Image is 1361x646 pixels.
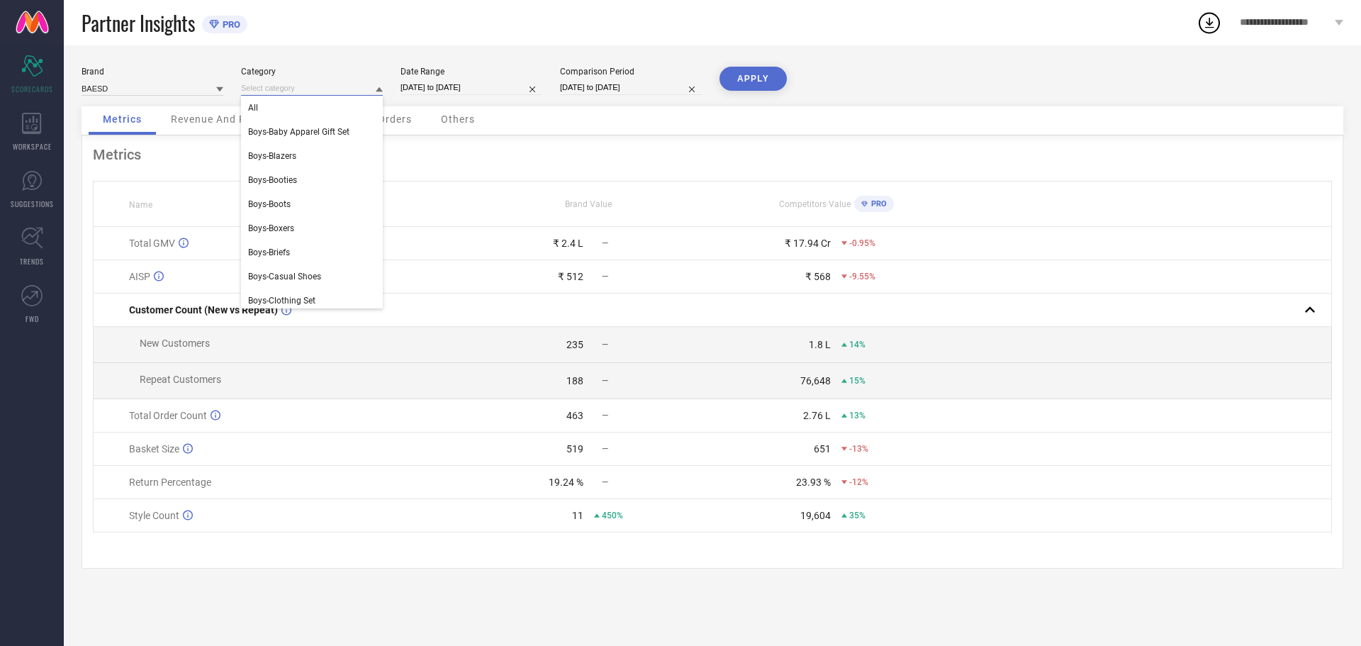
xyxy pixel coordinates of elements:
span: Basket Size [129,443,179,455]
div: 76,648 [800,375,831,386]
span: -12% [849,477,868,487]
span: Boys-Boxers [248,223,294,233]
span: Boys-Booties [248,175,297,185]
span: — [602,411,608,421]
div: 235 [566,339,583,350]
div: Brand [82,67,223,77]
span: Revenue And Pricing [171,113,274,125]
div: 11 [572,510,583,521]
span: TRENDS [20,256,44,267]
div: 2.76 L [803,410,831,421]
span: Repeat Customers [140,374,221,385]
span: — [602,272,608,282]
div: 188 [566,375,583,386]
span: Boys-Clothing Set [248,296,315,306]
span: Brand Value [565,199,612,209]
div: Open download list [1197,10,1222,35]
span: — [602,444,608,454]
div: Boys-Briefs [241,240,383,264]
span: Partner Insights [82,9,195,38]
input: Select comparison period [560,80,702,95]
span: FWD [26,313,39,324]
div: ₹ 512 [558,271,583,282]
span: — [602,238,608,248]
div: Boys-Boots [241,192,383,216]
div: Boys-Boxers [241,216,383,240]
div: Boys-Casual Shoes [241,264,383,289]
span: All [248,103,258,113]
div: 519 [566,443,583,455]
span: 15% [849,376,866,386]
span: 450% [602,511,623,520]
span: WORKSPACE [13,141,52,152]
div: 19,604 [800,510,831,521]
div: Boys-Blazers [241,144,383,168]
span: Customer Count (New vs Repeat) [129,304,278,316]
span: SUGGESTIONS [11,199,54,209]
div: ₹ 17.94 Cr [785,238,831,249]
span: -0.95% [849,238,875,248]
span: Boys-Casual Shoes [248,272,321,282]
div: Boys-Booties [241,168,383,192]
div: Date Range [401,67,542,77]
input: Select date range [401,80,542,95]
span: Return Percentage [129,477,211,488]
span: Style Count [129,510,179,521]
span: Competitors Value [779,199,851,209]
span: Name [129,200,152,210]
div: 651 [814,443,831,455]
span: 14% [849,340,866,350]
span: -13% [849,444,868,454]
div: ₹ 568 [805,271,831,282]
span: Total GMV [129,238,175,249]
span: Total Order Count [129,410,207,421]
div: All [241,96,383,120]
span: Boys-Baby Apparel Gift Set [248,127,349,137]
span: PRO [868,199,887,208]
input: Select category [241,81,383,96]
div: 19.24 % [549,477,583,488]
span: SCORECARDS [11,84,53,94]
span: — [602,477,608,487]
div: Boys-Baby Apparel Gift Set [241,120,383,144]
span: -9.55% [849,272,875,282]
span: Boys-Blazers [248,151,296,161]
span: AISP [129,271,150,282]
span: New Customers [140,338,210,349]
div: Comparison Period [560,67,702,77]
div: ₹ 2.4 L [553,238,583,249]
button: APPLY [719,67,787,91]
span: 13% [849,411,866,421]
div: 23.93 % [796,477,831,488]
div: 463 [566,410,583,421]
span: 35% [849,511,866,520]
div: 1.8 L [809,339,831,350]
div: Boys-Clothing Set [241,289,383,313]
div: Metrics [93,146,1332,163]
span: Others [441,113,475,125]
span: Boys-Briefs [248,247,290,257]
div: Category [241,67,383,77]
span: — [602,340,608,350]
span: — [602,376,608,386]
span: Boys-Boots [248,199,291,209]
span: Metrics [103,113,142,125]
span: PRO [219,19,240,30]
